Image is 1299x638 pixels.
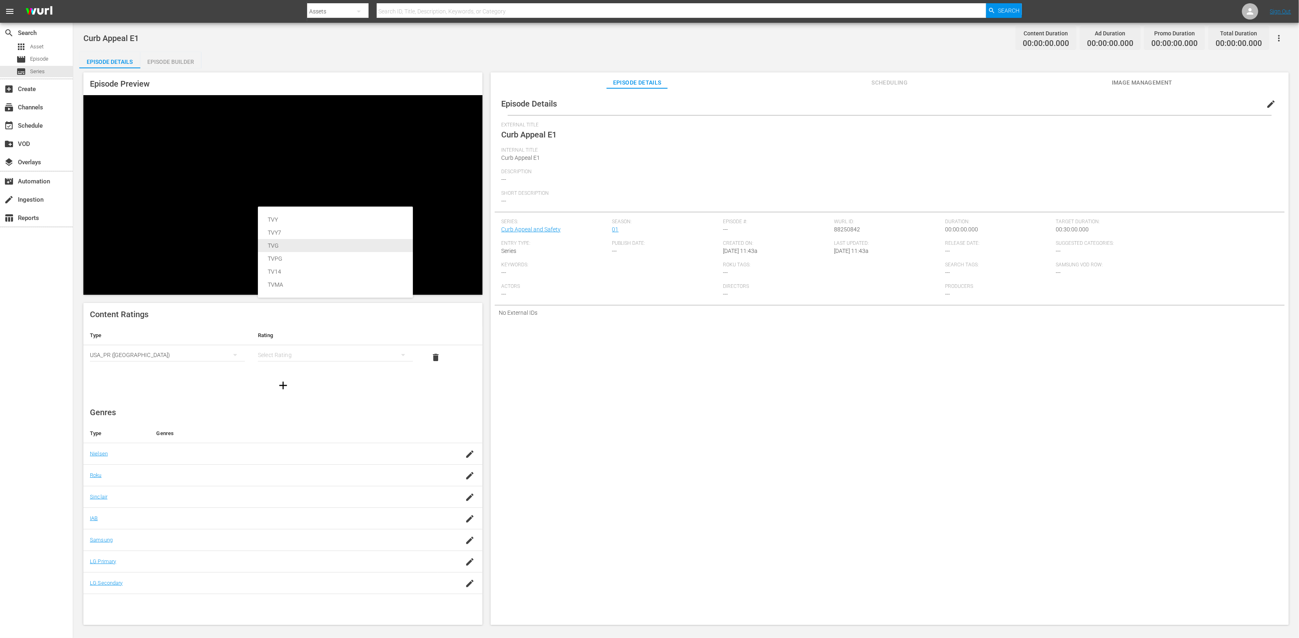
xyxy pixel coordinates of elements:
[268,239,403,252] div: TVG
[268,226,403,239] div: TVY7
[268,265,403,278] div: TV14
[268,252,403,265] div: TVPG
[268,278,403,291] div: TVMA
[268,213,403,226] div: TVY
